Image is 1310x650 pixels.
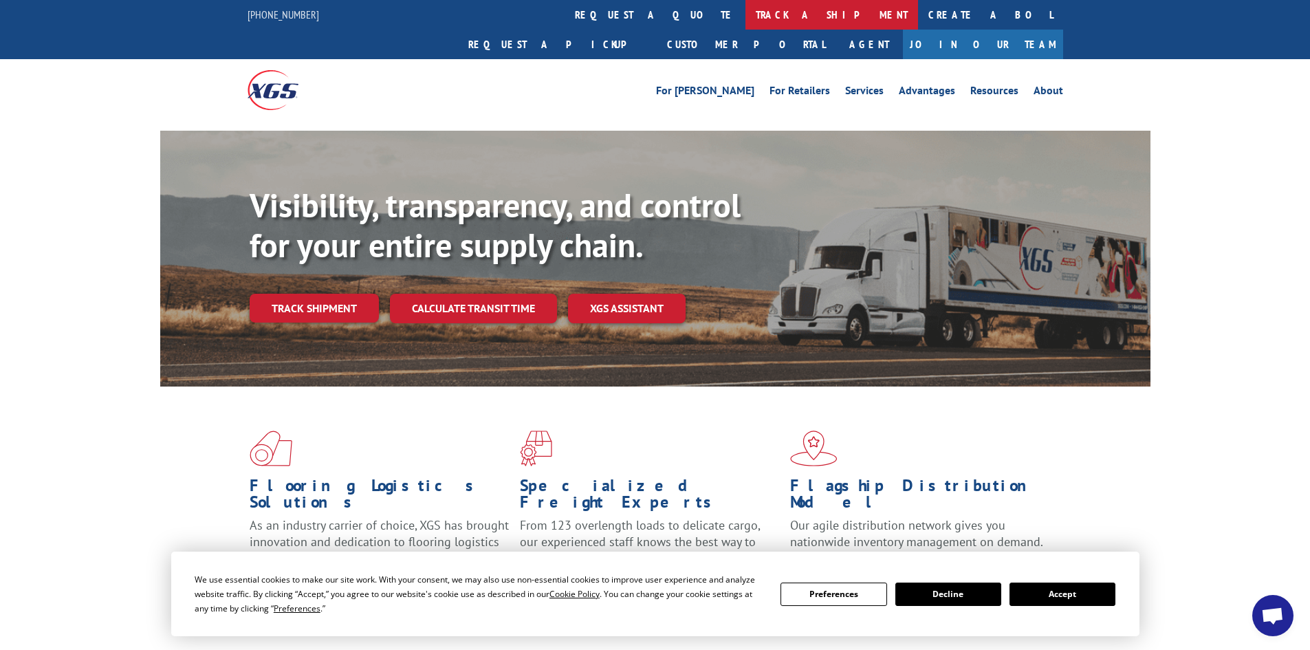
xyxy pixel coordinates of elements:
[458,30,657,59] a: Request a pickup
[520,431,552,466] img: xgs-icon-focused-on-flooring-red
[250,517,509,566] span: As an industry carrier of choice, XGS has brought innovation and dedication to flooring logistics...
[250,184,741,266] b: Visibility, transparency, and control for your entire supply chain.
[899,85,955,100] a: Advantages
[790,477,1050,517] h1: Flagship Distribution Model
[895,583,1001,606] button: Decline
[903,30,1063,59] a: Join Our Team
[250,294,379,323] a: Track shipment
[780,583,886,606] button: Preferences
[836,30,903,59] a: Agent
[171,552,1139,636] div: Cookie Consent Prompt
[656,85,754,100] a: For [PERSON_NAME]
[520,517,780,578] p: From 123 overlength loads to delicate cargo, our experienced staff knows the best way to move you...
[250,431,292,466] img: xgs-icon-total-supply-chain-intelligence-red
[845,85,884,100] a: Services
[1009,583,1115,606] button: Accept
[250,477,510,517] h1: Flooring Logistics Solutions
[769,85,830,100] a: For Retailers
[970,85,1018,100] a: Resources
[790,431,838,466] img: xgs-icon-flagship-distribution-model-red
[657,30,836,59] a: Customer Portal
[390,294,557,323] a: Calculate transit time
[568,294,686,323] a: XGS ASSISTANT
[1034,85,1063,100] a: About
[274,603,320,614] span: Preferences
[520,477,780,517] h1: Specialized Freight Experts
[195,572,764,616] div: We use essential cookies to make our site work. With your consent, we may also use non-essential ...
[790,517,1043,550] span: Our agile distribution network gives you nationwide inventory management on demand.
[1252,595,1293,636] a: Open chat
[549,588,600,600] span: Cookie Policy
[248,8,319,21] a: [PHONE_NUMBER]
